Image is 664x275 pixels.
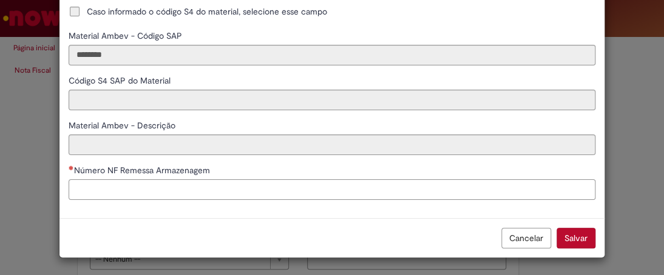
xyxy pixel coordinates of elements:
[501,228,551,248] button: Cancelar
[74,165,212,176] span: Número NF Remessa Armazenagem
[69,120,178,131] span: Somente leitura - Material Ambev - Descrição
[69,90,595,110] input: Código S4 SAP do Material
[557,228,595,248] button: Salvar
[69,134,595,155] input: Material Ambev - Descrição
[69,30,185,41] span: Somente leitura - Material Ambev - Código SAP
[69,30,185,42] label: Somente leitura - Material Ambev - Código SAP
[87,5,327,18] span: Caso informado o código S4 do material, selecione esse campo
[69,75,173,86] span: Somente leitura - Código S4 SAP do Material
[69,119,178,131] label: Somente leitura - Material Ambev - Descrição
[69,179,595,200] input: Número NF Remessa Armazenagem
[69,45,595,65] input: Material Ambev - Código SAP
[69,165,74,170] span: Necessários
